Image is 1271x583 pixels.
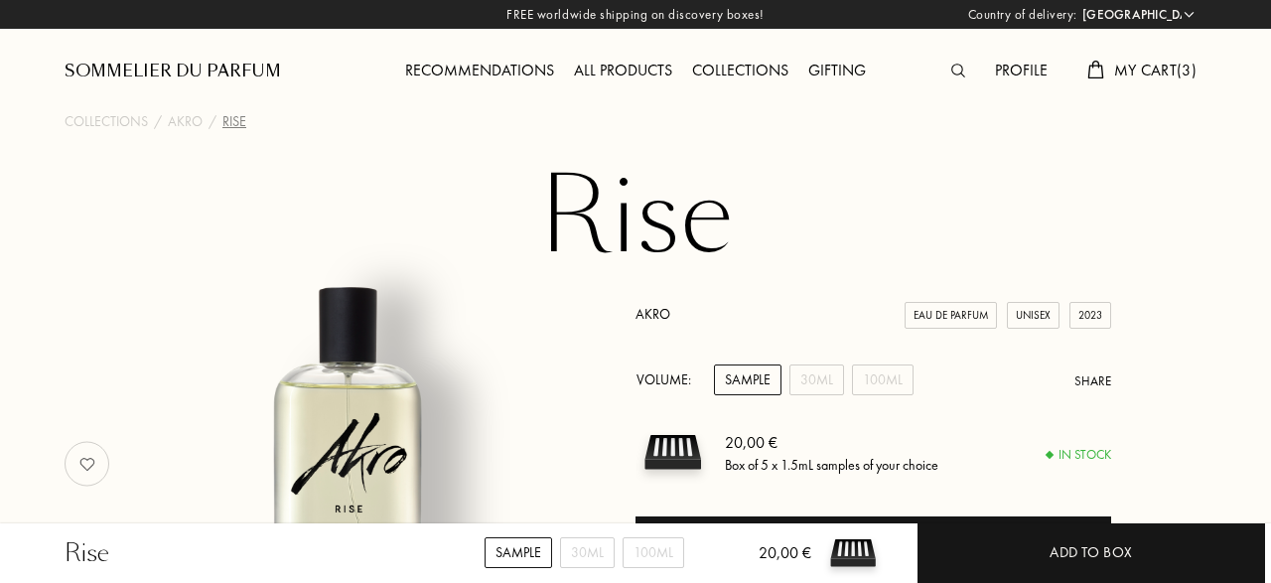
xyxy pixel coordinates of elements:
div: All products [564,59,682,84]
a: Profile [985,60,1058,80]
a: Recommendations [395,60,564,80]
img: no_like_p.png [68,444,107,484]
div: Collections [682,59,798,84]
a: All products [564,60,682,80]
div: 100mL [852,364,914,395]
div: Gifting [798,59,876,84]
div: Unisex [1007,302,1059,329]
div: Volume: [635,364,702,395]
div: 20,00 € [727,541,811,583]
img: sample box sommelier du parfum [823,523,883,583]
a: Gifting [798,60,876,80]
span: Country of delivery: [968,5,1077,25]
a: Akro [635,305,670,323]
a: Sommelier du Parfum [65,60,281,83]
div: 100mL [623,537,684,568]
div: Profile [985,59,1058,84]
div: Sample [714,364,781,395]
div: 30mL [560,537,615,568]
img: search_icn.svg [951,64,965,77]
h1: Rise [139,163,1132,272]
div: In stock [1047,445,1111,465]
div: Add to box [1050,541,1133,564]
div: Recommendations [395,59,564,84]
img: sample box [635,415,710,490]
div: / [209,111,216,132]
div: / [154,111,162,132]
span: My Cart ( 3 ) [1114,60,1197,80]
div: Eau de Parfum [905,302,997,329]
div: 30mL [789,364,844,395]
div: Box of 5 x 1.5mL samples of your choice [725,454,938,475]
div: 2023 [1069,302,1111,329]
div: Share [1074,371,1111,391]
a: Akro [168,111,203,132]
a: Collections [682,60,798,80]
div: 20,00 € [725,430,938,454]
img: cart.svg [1087,61,1103,78]
div: Sample [485,537,552,568]
div: Rise [222,111,246,132]
a: Collections [65,111,148,132]
div: Rise [65,535,109,571]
